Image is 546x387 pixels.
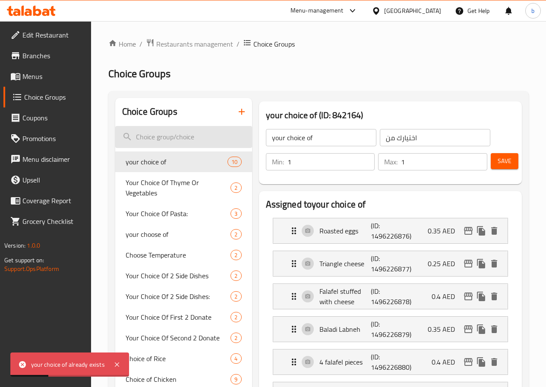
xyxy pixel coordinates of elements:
span: Coverage Report [22,195,84,206]
button: duplicate [475,323,488,336]
span: Menu disclaimer [22,154,84,164]
h2: Assigned to your choice of [266,198,515,211]
a: Support.OpsPlatform [4,263,59,274]
a: Promotions [3,128,91,149]
span: Choose Temperature [126,250,231,260]
p: 0.25 AED [428,258,462,269]
button: delete [488,224,501,237]
span: Get support on: [4,255,44,266]
span: Your Choice Of First 2 Donate [126,312,231,322]
span: Your Choice Of 2 Side Dishes [126,271,231,281]
div: Choices [230,208,241,219]
span: Restaurants management [156,39,233,49]
span: your choice of [126,157,227,167]
button: edit [462,224,475,237]
p: (ID: 1496226877) [371,253,405,274]
p: Max: [384,157,398,167]
div: Choose Temperature2 [115,245,252,265]
p: 0.35 AED [428,324,462,334]
div: your choice of already exists [31,360,105,369]
a: Upsell [3,170,91,190]
button: duplicate [475,257,488,270]
div: Choices [230,271,241,281]
div: Choices [230,374,241,384]
a: Restaurants management [146,38,233,50]
li: / [237,39,240,49]
li: Expand [266,280,515,313]
div: Choices [230,333,241,343]
a: Coverage Report [3,190,91,211]
p: 0.4 AED [432,291,462,302]
span: 2 [231,313,241,321]
button: delete [488,356,501,368]
a: Edit Restaurant [3,25,91,45]
p: 0.4 AED [432,357,462,367]
nav: breadcrumb [108,38,529,50]
span: 2 [231,272,241,280]
span: 2 [231,251,241,259]
span: Choice Groups [24,92,84,102]
span: Upsell [22,175,84,185]
li: / [139,39,142,49]
a: Coupons [3,107,91,128]
span: Your Choice Of Thyme Or Vegetables [126,177,231,198]
li: Expand [266,346,515,378]
p: Min: [272,157,284,167]
span: Promotions [22,133,84,144]
span: your choose of [126,229,231,239]
span: Choice of Rice [126,353,231,364]
div: Expand [273,218,508,243]
button: duplicate [475,356,488,368]
li: Expand [266,214,515,247]
span: Version: [4,240,25,251]
div: your choose of2 [115,224,252,245]
div: Choice of Rice4 [115,348,252,369]
div: Choices [230,291,241,302]
div: Expand [273,317,508,342]
span: 4 [231,355,241,363]
span: Menus [22,71,84,82]
span: 2 [231,184,241,192]
span: 9 [231,375,241,384]
div: Your Choice Of First 2 Donate2 [115,307,252,327]
span: Your Choice Of 2 Side Dishes: [126,291,231,302]
button: delete [488,290,501,303]
div: Choices [230,229,241,239]
span: Coupons [22,113,84,123]
div: Choices [230,250,241,260]
div: Choices [230,182,241,193]
div: Your Choice Of Second 2 Donate2 [115,327,252,348]
button: duplicate [475,290,488,303]
input: search [115,126,252,148]
p: Falafel stuffed with cheese [319,286,371,307]
span: 2 [231,293,241,301]
p: (ID: 1496226879) [371,319,405,340]
div: Menu-management [290,6,344,16]
li: Expand [266,247,515,280]
div: Choices [230,312,241,322]
p: Baladi Labneh [319,324,371,334]
span: Your Choice Of Pasta: [126,208,231,219]
div: [GEOGRAPHIC_DATA] [384,6,441,16]
div: your choice of10 [115,151,252,172]
a: Menus [3,66,91,87]
span: 1.0.0 [27,240,40,251]
span: Choice Groups [253,39,295,49]
p: 0.35 AED [428,226,462,236]
div: Your Choice Of Pasta:3 [115,203,252,224]
button: edit [462,356,475,368]
span: 2 [231,334,241,342]
span: Save [498,156,511,167]
h3: your choice of (ID: 842164) [266,108,515,122]
div: Choices [227,157,241,167]
span: Branches [22,50,84,61]
div: Choices [230,353,241,364]
p: Triangle cheese [319,258,371,269]
button: duplicate [475,224,488,237]
div: Expand [273,284,508,309]
button: Save [491,153,518,169]
span: Choice of Chicken [126,374,231,384]
div: Your Choice Of 2 Side Dishes:2 [115,286,252,307]
div: Expand [273,251,508,276]
span: b [531,6,534,16]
